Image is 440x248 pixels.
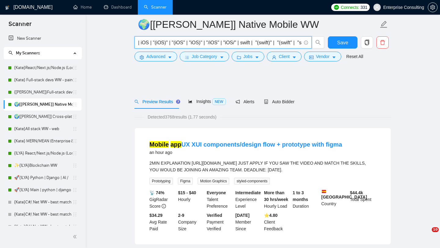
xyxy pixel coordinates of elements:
span: caret-down [168,55,172,60]
span: Scanner [4,20,36,32]
span: user [272,55,276,60]
span: styled-components [234,178,270,184]
span: double-left [73,234,79,240]
a: Reset All [346,53,363,60]
li: {Kate} Full-stack devs WW - pain point [4,74,82,86]
b: $ 44.4k [350,190,363,195]
span: Prototyping [149,178,173,184]
span: copy [361,40,373,45]
span: caret-down [255,55,259,60]
a: Mobile appUX XUI components/design flow + prototype with figma [149,141,342,148]
span: Insights [188,99,226,104]
span: info-circle [162,204,166,208]
a: 🌍[[PERSON_NAME]] Native Mobile WW [14,98,72,111]
b: Verified [207,213,222,218]
b: [GEOGRAPHIC_DATA] [321,189,367,199]
a: {Kate}React/Next.js/Node.js (Long-term, All Niches) [14,62,72,74]
span: 331 [361,4,367,11]
span: search [9,51,13,55]
a: 🌍[[PERSON_NAME]] Cross-platform Mobile WW [14,111,72,123]
span: search [312,40,324,45]
span: holder [72,90,77,95]
span: Job Category [192,53,217,60]
a: {Kate} Full-stack devs WW - pain point [14,74,72,86]
span: holder [72,151,77,156]
b: 2-9 [178,213,184,218]
div: Avg Rate Paid [148,212,177,232]
button: idcardVendorcaret-down [304,52,341,61]
button: Save [328,36,358,49]
b: [DATE] [235,213,249,218]
li: {Kate}All stack WW - web [4,123,82,135]
span: Connects: [341,4,359,11]
span: Advanced [146,53,165,60]
li: 🚀{ILYA} Python | Django | AI / [4,172,82,184]
li: {ILYA} React/Next.js/Node.js (Long-term, All Niches) [4,147,82,159]
button: settingAdvancedcaret-down [134,52,177,61]
span: Preview Results [134,99,178,104]
div: GigRadar Score [148,189,177,210]
div: Member Since [234,212,263,232]
span: idcard [309,55,313,60]
span: search [134,100,139,104]
li: {Kate}C#/.Net WW - best match (<1 month) [4,221,82,233]
b: ⭐️ 4.80 [264,213,277,218]
span: robot [264,100,268,104]
li: {Kate} MERN/MEAN (Enterprise & SaaS) [4,135,82,147]
span: caret-down [220,55,224,60]
span: holder [72,78,77,82]
div: Country [320,189,349,210]
mark: Mobile [149,141,169,148]
span: Motion Graphics [198,178,229,184]
div: Experience Level [234,189,263,210]
span: area-chart [188,99,193,104]
span: holder [72,139,77,144]
button: copy [361,36,373,49]
a: {Kate}C#/.Net WW - best match (<1 month) [14,221,72,233]
li: {Kate}Full-stack devs WW (<1 month) - pain point [4,86,82,98]
button: userClientcaret-down [267,52,302,61]
span: holder [72,188,77,192]
a: searchScanner [144,5,167,10]
span: setting [140,55,144,60]
li: {Kate}C#/.Net WW - best match [4,196,82,208]
li: 🌍[Kate] Native Mobile WW [4,98,82,111]
span: holder [72,163,77,168]
div: Talent Preference [206,189,234,210]
button: search [312,36,324,49]
span: setting [428,5,437,10]
button: delete [376,36,389,49]
button: folderJobscaret-down [232,52,265,61]
a: setting [428,5,438,10]
a: {Kate} MERN/MEAN (Enterprise & SaaS) [14,135,72,147]
div: Hourly Load [263,189,291,210]
img: 🇪🇸 [322,189,326,194]
div: Payment Verified [206,212,234,232]
b: $15 - $40 [178,190,196,195]
span: Figma [178,178,193,184]
span: holder [72,102,77,107]
span: edit [380,20,388,28]
li: {Kate}C#/.Net WW - best match (not preferred location) [4,208,82,221]
li: {Kate}React/Next.js/Node.js (Long-term, All Niches) [4,62,82,74]
input: Search Freelance Jobs... [138,39,301,46]
div: Total Spent [349,189,377,210]
li: ✨{ILYA}Blockchain WW [4,159,82,172]
span: delete [377,40,388,45]
a: {Kate}C#/.Net WW - best match (not preferred location) [14,208,72,221]
span: user [375,5,379,9]
span: holder [72,175,77,180]
a: ✨{ILYA}Blockchain WW [14,159,72,172]
span: Alerts [236,99,255,104]
a: dashboardDashboard [104,5,132,10]
span: NEW [212,98,226,105]
b: $34.29 [149,213,163,218]
span: bars [185,55,189,60]
div: Hourly [177,189,206,210]
span: holder [72,200,77,205]
a: 🚀{ILYA} Main | python | django | AI (+less than 30 h) [14,184,72,196]
span: My Scanners [9,50,40,56]
span: holder [72,65,77,70]
span: caret-down [292,55,296,60]
b: 1 to 3 months [293,190,308,202]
